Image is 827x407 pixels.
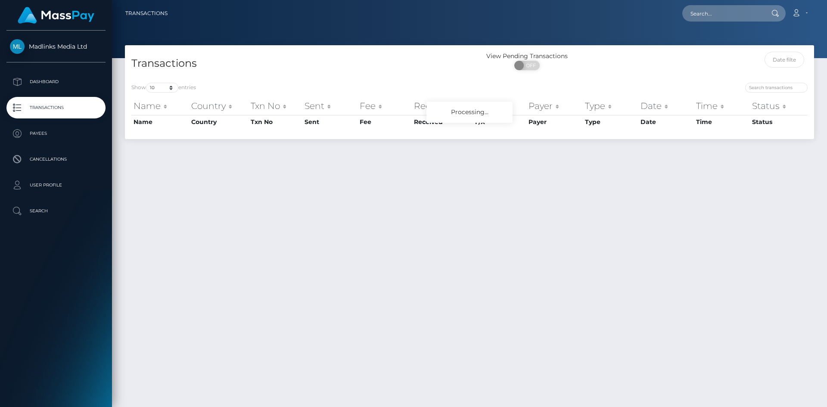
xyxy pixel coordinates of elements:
[125,4,168,22] a: Transactions
[6,97,106,118] a: Transactions
[526,115,583,129] th: Payer
[750,97,808,115] th: Status
[745,83,808,93] input: Search transactions
[765,52,805,68] input: Date filter
[638,97,694,115] th: Date
[302,115,358,129] th: Sent
[249,115,302,129] th: Txn No
[302,97,358,115] th: Sent
[189,97,249,115] th: Country
[6,43,106,50] span: Madlinks Media Ltd
[131,115,189,129] th: Name
[6,174,106,196] a: User Profile
[6,71,106,93] a: Dashboard
[10,101,102,114] p: Transactions
[10,153,102,166] p: Cancellations
[694,115,750,129] th: Time
[131,97,189,115] th: Name
[519,61,541,70] span: OFF
[412,97,473,115] th: Received
[473,97,526,115] th: F/X
[526,97,583,115] th: Payer
[583,115,638,129] th: Type
[10,205,102,217] p: Search
[18,7,94,24] img: MassPay Logo
[146,83,178,93] select: Showentries
[131,56,463,71] h4: Transactions
[10,127,102,140] p: Payees
[6,200,106,222] a: Search
[426,102,513,123] div: Processing...
[6,149,106,170] a: Cancellations
[750,115,808,129] th: Status
[694,97,750,115] th: Time
[6,123,106,144] a: Payees
[412,115,473,129] th: Received
[583,97,638,115] th: Type
[469,52,584,61] div: View Pending Transactions
[10,39,25,54] img: Madlinks Media Ltd
[249,97,302,115] th: Txn No
[682,5,763,22] input: Search...
[638,115,694,129] th: Date
[10,179,102,192] p: User Profile
[10,75,102,88] p: Dashboard
[358,115,412,129] th: Fee
[189,115,249,129] th: Country
[131,83,196,93] label: Show entries
[358,97,412,115] th: Fee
